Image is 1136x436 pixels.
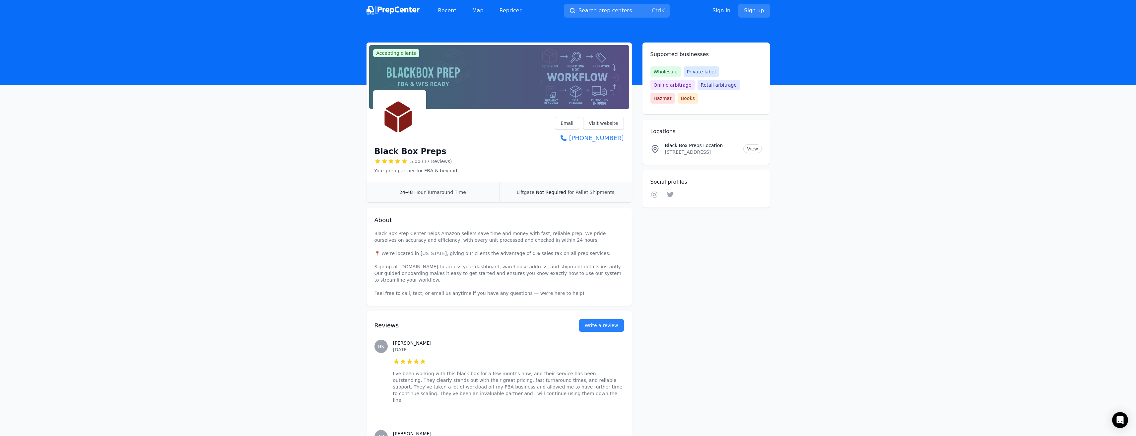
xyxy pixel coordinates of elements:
button: Search prep centersCtrlK [564,4,670,18]
h1: Black Box Preps [374,146,446,157]
span: 5.00 (17 Reviews) [410,158,452,165]
a: [PHONE_NUMBER] [555,133,624,143]
a: Email [555,117,579,130]
span: Not Required [536,190,566,195]
span: Liftgate [517,190,534,195]
span: Hazmat [650,93,675,104]
h3: [PERSON_NAME] [393,340,624,346]
span: Wholesale [650,66,681,77]
span: Accepting clients [373,49,420,57]
span: Books [678,93,698,104]
p: [STREET_ADDRESS] [665,149,738,155]
a: Map [467,4,489,17]
span: Private label [684,66,719,77]
a: Repricer [494,4,527,17]
a: Sign in [712,7,731,15]
time: [DATE] [393,347,409,352]
span: 24-48 [399,190,413,195]
a: View [743,144,762,153]
p: Your prep partner for FBA & beyond [374,167,457,174]
span: Hour Turnaround Time [414,190,466,195]
a: Recent [433,4,462,17]
img: Black Box Preps [374,92,425,142]
a: Write a review [579,319,624,332]
p: Black Box Prep Center helps Amazon sellers save time and money with fast, reliable prep. We pride... [374,230,624,297]
span: Online arbitrage [650,80,695,90]
span: for Pallet Shipments [568,190,614,195]
div: Open Intercom Messenger [1112,412,1128,428]
kbd: Ctrl [652,7,661,14]
h2: Supported businesses [650,50,762,58]
h2: About [374,216,624,225]
p: I've been working with this black box for a few months now, and their service has been outstandin... [393,370,624,403]
h2: Locations [650,128,762,135]
img: PrepCenter [367,6,420,15]
a: Visit website [583,117,624,130]
a: Sign up [738,4,769,18]
kbd: K [661,7,665,14]
span: Retail arbitrage [698,80,740,90]
p: Black Box Preps Location [665,142,738,149]
span: Search prep centers [578,7,632,15]
span: HK [378,344,384,349]
h2: Social profiles [650,178,762,186]
h2: Reviews [374,321,558,330]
